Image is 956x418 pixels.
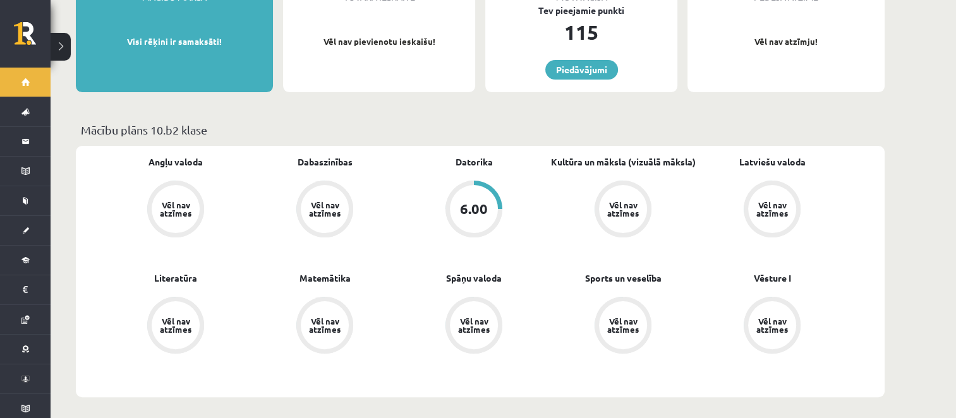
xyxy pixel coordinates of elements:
a: Vēl nav atzīmes [548,297,698,356]
div: Tev pieejamie punkti [485,4,677,17]
a: Rīgas 1. Tālmācības vidusskola [14,22,51,54]
div: Vēl nav atzīmes [754,201,790,217]
p: Mācību plāns 10.b2 klase [81,121,880,138]
a: Datorika [456,155,493,169]
div: Vēl nav atzīmes [456,317,492,333]
a: Dabaszinības [298,155,353,169]
a: Angļu valoda [148,155,203,169]
a: Matemātika [300,272,351,285]
div: Vēl nav atzīmes [307,201,342,217]
a: Spāņu valoda [446,272,502,285]
a: Vēl nav atzīmes [698,181,847,240]
div: Vēl nav atzīmes [605,317,641,333]
a: Vēl nav atzīmes [250,181,399,240]
p: Vēl nav atzīmju! [694,35,878,48]
a: Vēl nav atzīmes [698,297,847,356]
a: 6.00 [399,181,548,240]
div: Vēl nav atzīmes [158,317,193,333]
a: Sports un veselība [585,272,662,285]
a: Piedāvājumi [545,60,618,80]
div: Vēl nav atzīmes [754,317,790,333]
a: Literatūra [154,272,197,285]
a: Vēl nav atzīmes [399,297,548,356]
a: Vēl nav atzīmes [548,181,698,240]
div: Vēl nav atzīmes [605,201,641,217]
p: Visi rēķini ir samaksāti! [82,35,267,48]
a: Vēl nav atzīmes [250,297,399,356]
div: Vēl nav atzīmes [307,317,342,333]
a: Kultūra un māksla (vizuālā māksla) [551,155,696,169]
a: Vēl nav atzīmes [101,181,250,240]
div: 115 [485,17,677,47]
p: Vēl nav pievienotu ieskaišu! [289,35,469,48]
a: Vēl nav atzīmes [101,297,250,356]
a: Latviešu valoda [739,155,806,169]
div: 6.00 [460,202,488,216]
a: Vēsture I [754,272,791,285]
div: Vēl nav atzīmes [158,201,193,217]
